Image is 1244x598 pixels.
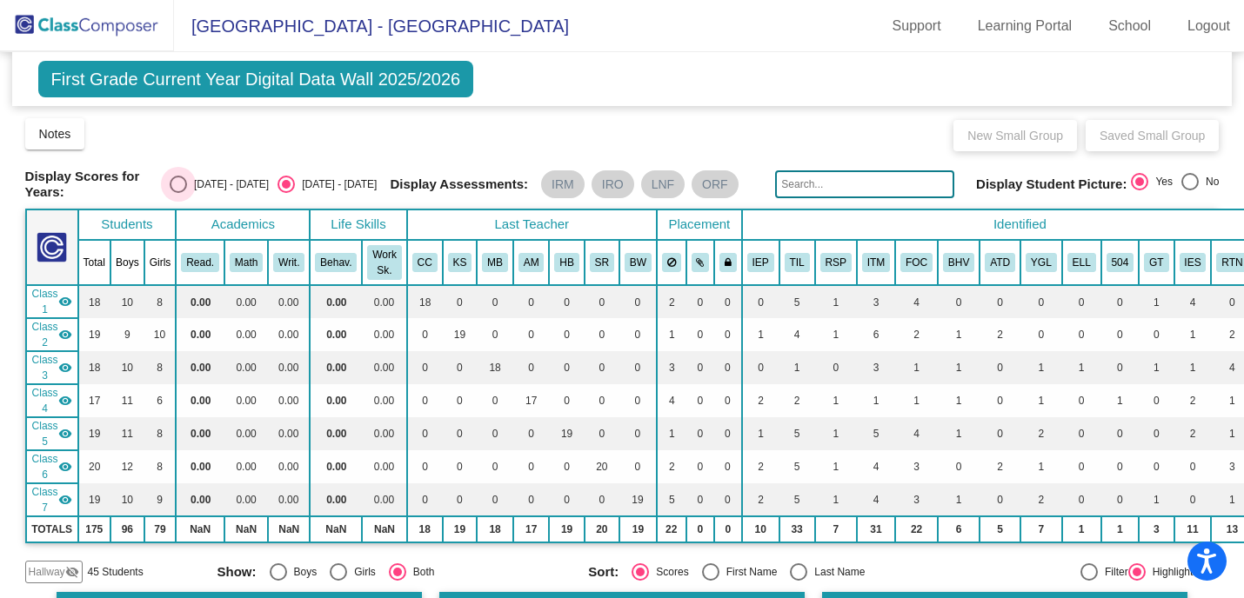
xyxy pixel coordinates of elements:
[857,417,895,450] td: 5
[38,61,474,97] span: First Grade Current Year Digital Data Wall 2025/2026
[26,384,78,417] td: Andrea Marriott - No Class Name
[938,417,980,450] td: 1
[779,384,815,417] td: 2
[549,384,584,417] td: 0
[32,352,58,383] span: Class 3
[224,384,268,417] td: 0.00
[815,285,857,318] td: 1
[938,450,980,483] td: 0
[815,351,857,384] td: 0
[1101,417,1140,450] td: 0
[585,318,619,351] td: 0
[310,417,362,450] td: 0.00
[585,384,619,417] td: 0
[619,483,657,516] td: 19
[585,240,619,285] th: Shelby Rains
[78,285,110,318] td: 18
[592,170,634,198] mat-chip: IRO
[943,253,974,272] button: BHV
[443,384,478,417] td: 0
[58,394,72,408] mat-icon: visibility
[362,450,406,483] td: 0.00
[513,450,550,483] td: 0
[1101,351,1140,384] td: 0
[549,417,584,450] td: 19
[310,450,362,483] td: 0.00
[315,253,357,272] button: Behav.
[1020,285,1062,318] td: 0
[785,253,810,272] button: TIL
[980,318,1020,351] td: 2
[779,417,815,450] td: 5
[1139,285,1174,318] td: 1
[310,483,362,516] td: 0.00
[980,240,1020,285] th: Attendance Issues
[25,169,157,200] span: Display Scores for Years:
[619,450,657,483] td: 0
[110,384,144,417] td: 11
[477,450,513,483] td: 0
[176,209,310,240] th: Academics
[1020,417,1062,450] td: 2
[879,12,955,40] a: Support
[513,318,550,351] td: 0
[980,384,1020,417] td: 0
[268,483,310,516] td: 0.00
[938,351,980,384] td: 1
[1062,384,1101,417] td: 0
[1139,450,1174,483] td: 0
[895,285,938,318] td: 4
[1174,351,1212,384] td: 1
[980,351,1020,384] td: 0
[407,285,443,318] td: 18
[1020,450,1062,483] td: 1
[58,361,72,375] mat-icon: visibility
[895,450,938,483] td: 3
[895,318,938,351] td: 2
[549,240,584,285] th: Heather Bonderer
[815,384,857,417] td: 1
[443,285,478,318] td: 0
[26,483,78,516] td: Brooke Wolf - No Class Name
[1174,12,1244,40] a: Logout
[176,417,224,450] td: 0.00
[310,384,362,417] td: 0.00
[443,417,478,450] td: 0
[362,384,406,417] td: 0.00
[779,240,815,285] th: Title 1
[815,417,857,450] td: 1
[477,240,513,285] th: Madison Book
[549,483,584,516] td: 0
[176,318,224,351] td: 0.00
[900,253,933,272] button: FOC
[58,427,72,441] mat-icon: visibility
[585,351,619,384] td: 0
[779,450,815,483] td: 5
[980,450,1020,483] td: 2
[110,351,144,384] td: 10
[518,253,545,272] button: AM
[862,253,890,272] button: ITM
[775,170,954,198] input: Search...
[144,417,177,450] td: 8
[1107,253,1134,272] button: 504
[619,417,657,450] td: 0
[1174,285,1212,318] td: 4
[39,127,71,141] span: Notes
[1062,240,1101,285] th: English Language Learner
[513,351,550,384] td: 0
[176,351,224,384] td: 0.00
[295,176,377,192] div: [DATE] - [DATE]
[110,240,144,285] th: Boys
[714,384,742,417] td: 0
[549,285,584,318] td: 0
[477,318,513,351] td: 0
[619,285,657,318] td: 0
[78,384,110,417] td: 17
[1020,351,1062,384] td: 1
[857,351,895,384] td: 3
[58,295,72,309] mat-icon: visibility
[815,450,857,483] td: 1
[513,483,550,516] td: 0
[779,351,815,384] td: 1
